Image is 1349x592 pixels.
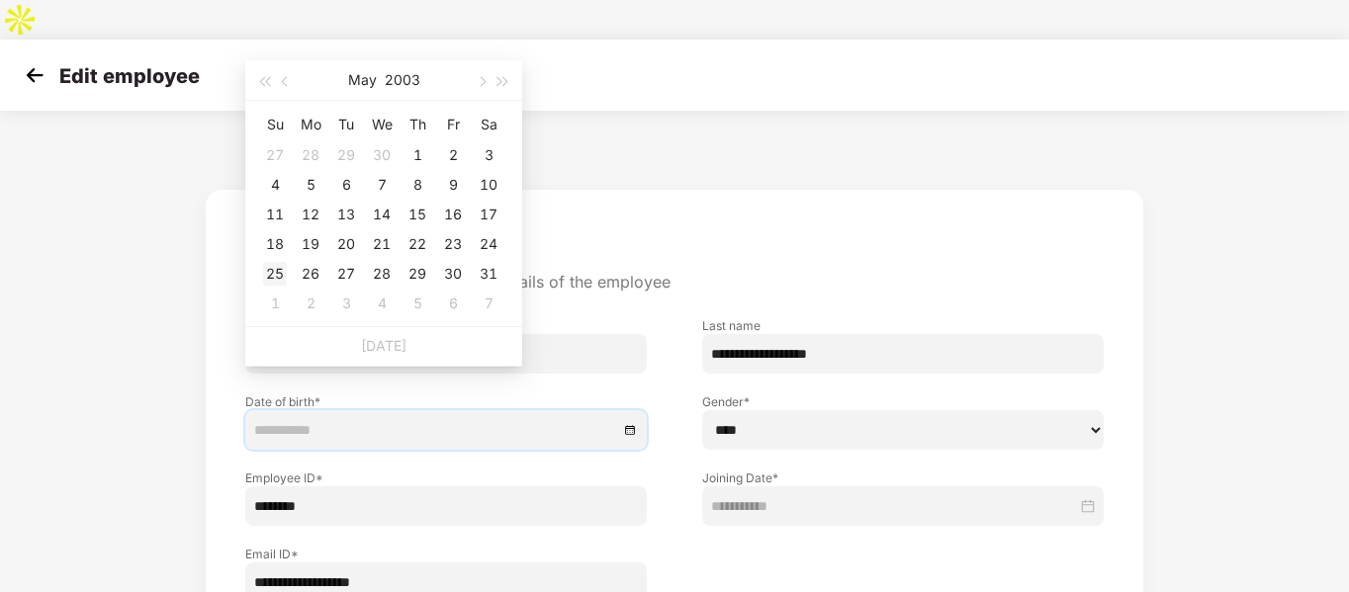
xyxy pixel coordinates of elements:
[334,292,358,315] div: 3
[400,140,435,170] td: 2003-05-01
[257,259,293,289] td: 2003-05-25
[471,109,506,140] th: Sa
[400,170,435,200] td: 2003-05-08
[400,289,435,318] td: 2003-06-05
[299,173,322,197] div: 5
[328,289,364,318] td: 2003-06-03
[263,203,287,226] div: 11
[328,109,364,140] th: Tu
[299,203,322,226] div: 12
[435,259,471,289] td: 2003-05-30
[299,143,322,167] div: 28
[257,109,293,140] th: Su
[257,200,293,229] td: 2003-05-11
[405,262,429,286] div: 29
[364,289,400,318] td: 2003-06-04
[361,337,406,354] a: [DATE]
[328,200,364,229] td: 2003-05-13
[477,292,500,315] div: 7
[293,229,328,259] td: 2003-05-19
[293,289,328,318] td: 2003-06-02
[477,232,500,256] div: 24
[405,232,429,256] div: 22
[293,259,328,289] td: 2003-05-26
[441,232,465,256] div: 23
[334,173,358,197] div: 6
[471,229,506,259] td: 2003-05-24
[364,229,400,259] td: 2003-05-21
[334,143,358,167] div: 29
[370,262,394,286] div: 28
[299,232,322,256] div: 19
[257,140,293,170] td: 2003-04-27
[364,109,400,140] th: We
[299,262,322,286] div: 26
[435,170,471,200] td: 2003-05-09
[328,229,364,259] td: 2003-05-20
[385,60,420,100] button: 2003
[441,143,465,167] div: 2
[435,109,471,140] th: Fr
[400,200,435,229] td: 2003-05-15
[477,173,500,197] div: 10
[364,170,400,200] td: 2003-05-07
[328,170,364,200] td: 2003-05-06
[400,229,435,259] td: 2003-05-22
[370,232,394,256] div: 21
[293,170,328,200] td: 2003-05-05
[441,292,465,315] div: 6
[263,143,287,167] div: 27
[405,143,429,167] div: 1
[441,203,465,226] div: 16
[471,140,506,170] td: 2003-05-03
[471,170,506,200] td: 2003-05-10
[364,140,400,170] td: 2003-04-30
[405,292,429,315] div: 5
[370,143,394,167] div: 30
[471,289,506,318] td: 2003-06-07
[370,203,394,226] div: 14
[334,203,358,226] div: 13
[435,200,471,229] td: 2003-05-16
[405,173,429,197] div: 8
[435,140,471,170] td: 2003-05-02
[334,262,358,286] div: 27
[348,60,377,100] button: May
[263,173,287,197] div: 4
[263,292,287,315] div: 1
[477,143,500,167] div: 3
[257,170,293,200] td: 2003-05-04
[405,203,429,226] div: 15
[370,292,394,315] div: 4
[471,259,506,289] td: 2003-05-31
[441,173,465,197] div: 9
[370,173,394,197] div: 7
[364,200,400,229] td: 2003-05-14
[293,200,328,229] td: 2003-05-12
[263,262,287,286] div: 25
[263,232,287,256] div: 18
[334,232,358,256] div: 20
[299,292,322,315] div: 2
[435,289,471,318] td: 2003-06-06
[471,200,506,229] td: 2003-05-17
[293,109,328,140] th: Mo
[400,109,435,140] th: Th
[435,229,471,259] td: 2003-05-23
[400,259,435,289] td: 2003-05-29
[20,60,49,90] img: svg+xml;base64,PHN2ZyB4bWxucz0iaHR0cDovL3d3dy53My5vcmcvMjAwMC9zdmciIHdpZHRoPSIzMCIgaGVpZ2h0PSIzMC...
[328,259,364,289] td: 2003-05-27
[441,262,465,286] div: 30
[477,203,500,226] div: 17
[59,64,200,88] p: Edit employee
[328,140,364,170] td: 2003-04-29
[364,259,400,289] td: 2003-05-28
[477,262,500,286] div: 31
[257,229,293,259] td: 2003-05-18
[257,289,293,318] td: 2003-06-01
[293,140,328,170] td: 2003-04-28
